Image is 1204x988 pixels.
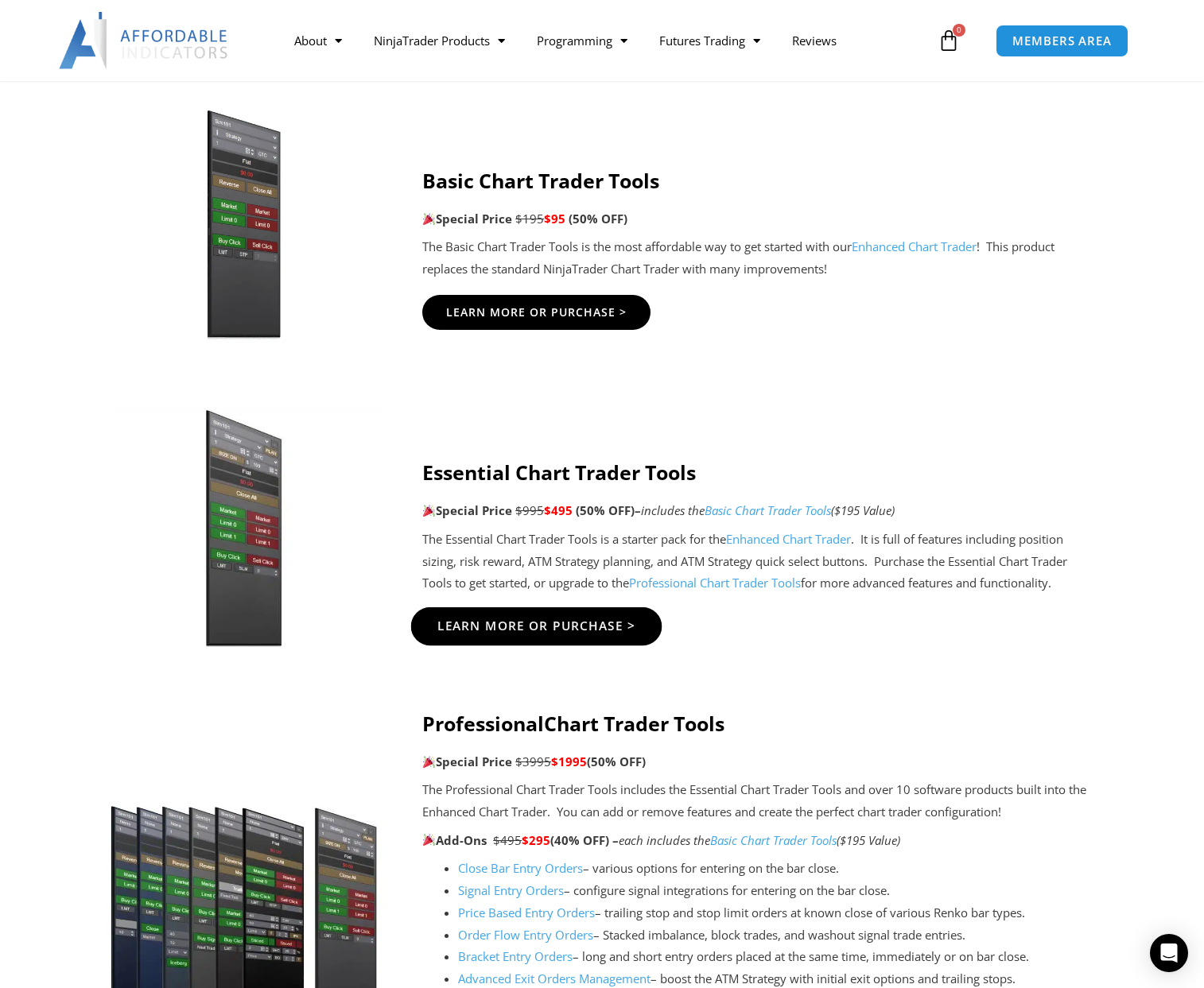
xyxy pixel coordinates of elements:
strong: Essential Chart Trader Tools [422,459,696,486]
span: $1995 [551,754,587,769]
p: The Essential Chart Trader Tools is a starter pack for the . It is full of features including pos... [422,529,1099,595]
img: 🎉 [423,756,435,768]
a: Enhanced Chart Trader [726,531,851,547]
a: Bracket Entry Orders [458,948,573,964]
a: Learn More Or Purchase > [411,607,662,645]
span: $3995 [515,754,551,769]
a: Reviews [776,22,853,59]
a: NinjaTrader Products [358,22,521,59]
span: $495 [493,832,522,848]
i: includes the ($195 Value) [641,502,895,518]
a: Advanced Exit Orders Management [458,971,651,986]
a: About [278,22,358,59]
img: 🎉 [423,505,435,517]
b: (40% OFF) – [550,832,619,848]
img: 🎉 [423,213,435,225]
a: 0 [914,17,984,64]
span: $95 [544,211,565,227]
a: Order Flow Entry Orders [458,927,593,943]
i: each includes the ($195 Value) [619,832,900,848]
span: MEMBERS AREA [1012,35,1112,47]
h4: Professional [422,711,1099,735]
img: BasicTools | Affordable Indicators – NinjaTrader [105,106,383,344]
span: $995 [515,502,544,518]
li: – long and short entry orders placed at the same time, immediately or on bar close. [458,946,1099,968]
strong: Add-Ons [422,832,487,848]
a: Enhanced Chart Trader [852,238,977,254]
li: – trailing stop and stop limit orders at known close of various Renko bar types. [458,902,1099,924]
span: $195 [515,211,544,227]
img: LogoAI | Affordable Indicators – NinjaTrader [59,12,230,69]
span: $495 [544,502,573,518]
span: – [635,502,641,518]
a: Close Bar Entry Orders [458,860,583,876]
span: Learn More Or Purchase > [446,307,627,318]
nav: Menu [278,22,934,59]
img: Essential-Chart-Trader-Toolsjpg | Affordable Indicators – NinjaTrader [105,409,383,647]
a: Professional Chart Trader Tools [629,575,801,591]
li: – Stacked imbalance, block trades, and washout signal trade entries. [458,924,1099,947]
p: The Professional Chart Trader Tools includes the Essential Chart Trader Tools and over 10 softwar... [422,779,1099,823]
span: 0 [953,24,965,37]
strong: Chart Trader Tools [544,710,724,737]
strong: Special Price [422,754,512,769]
span: (50% OFF) [576,502,635,518]
a: Price Based Entry Orders [458,905,595,920]
span: (50% OFF) [569,211,627,227]
a: Signal Entry Orders [458,882,564,898]
strong: Basic Chart Trader Tools [422,167,659,194]
span: $295 [522,832,550,848]
span: Learn More Or Purchase > [437,620,636,632]
a: Programming [521,22,643,59]
a: MEMBERS AREA [996,25,1128,57]
a: Learn More Or Purchase > [422,295,651,330]
a: Basic Chart Trader Tools [705,502,831,518]
li: – configure signal integrations for entering on the bar close. [458,880,1099,902]
strong: Special Price [422,211,512,227]
a: Basic Chart Trader Tools [710,832,837,848]
p: The Basic Chart Trader Tools is the most affordable way to get started with our ! This product re... [422,236,1099,281]
strong: Special Price [422,502,512,518]
img: 🎉 [423,834,435,846]
div: Open Intercom Messenger [1150,934,1188,972]
a: Futures Trading [643,22,776,59]
b: (50% OFF) [587,754,646,769]
li: – various options for entering on the bar close. [458,858,1099,880]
